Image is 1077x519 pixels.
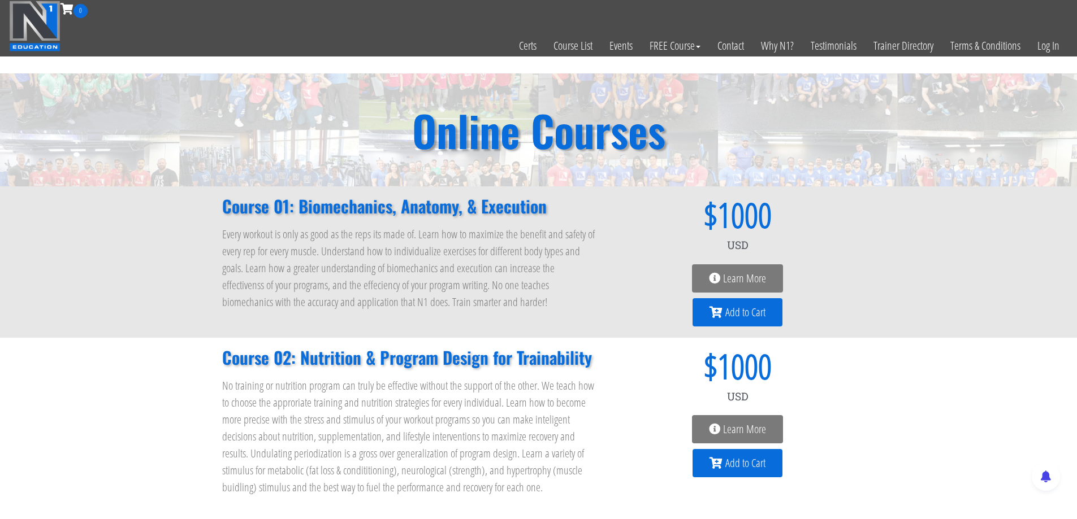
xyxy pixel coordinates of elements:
span: 1000 [717,198,772,232]
span: Learn More [723,424,766,435]
div: USD [620,232,855,259]
a: Trainer Directory [865,18,942,73]
a: 0 [60,1,88,16]
img: n1-education [9,1,60,51]
p: No training or nutrition program can truly be effective without the support of the other. We teac... [222,377,598,496]
a: Events [601,18,641,73]
span: 0 [73,4,88,18]
a: Certs [511,18,545,73]
div: USD [620,383,855,410]
span: Add to Cart [725,457,765,469]
h2: Course 01: Biomechanics, Anatomy, & Execution [222,198,598,215]
p: Every workout is only as good as the reps its made of. Learn how to maximize the benefit and safe... [222,226,598,311]
a: Contact [709,18,752,73]
h2: Course 02: Nutrition & Program Design for Trainability [222,349,598,366]
span: Add to Cart [725,307,765,318]
a: Learn More [692,264,783,293]
span: Learn More [723,273,766,284]
span: 1000 [717,349,772,383]
a: Add to Cart [693,298,782,326]
a: Learn More [692,415,783,443]
a: FREE Course [641,18,709,73]
h2: Online Courses [412,109,665,151]
a: Why N1? [752,18,802,73]
a: Add to Cart [693,449,782,477]
a: Terms & Conditions [942,18,1029,73]
span: $ [620,198,717,232]
a: Log In [1029,18,1068,73]
a: Course List [545,18,601,73]
a: Testimonials [802,18,865,73]
span: $ [620,349,717,383]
